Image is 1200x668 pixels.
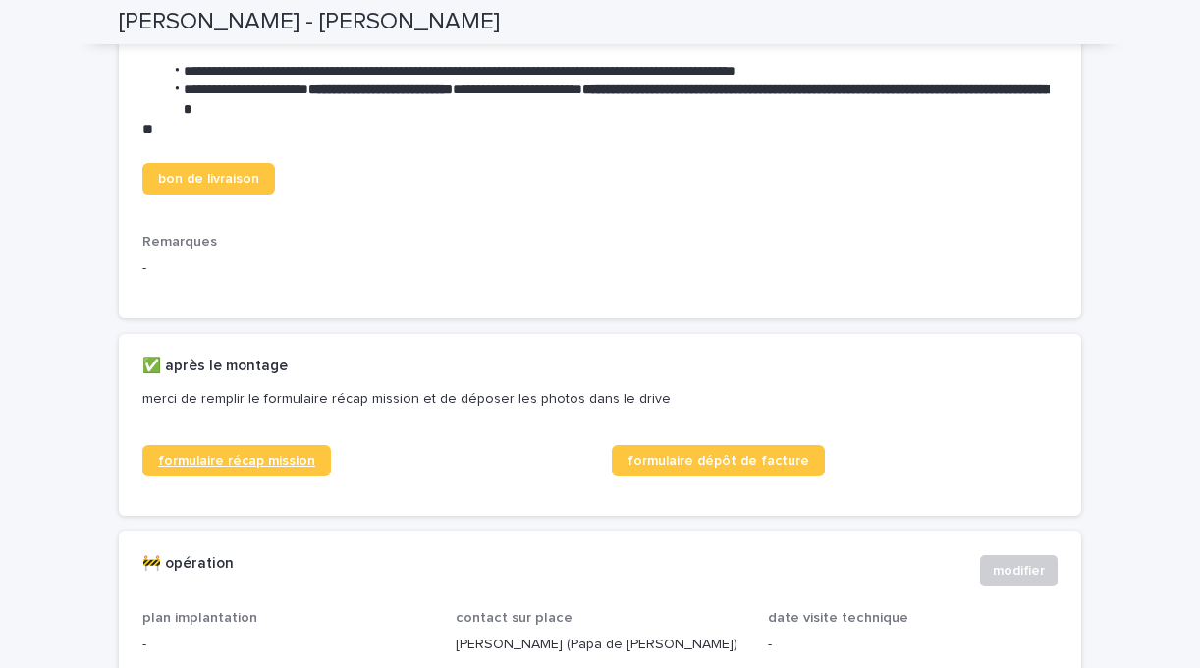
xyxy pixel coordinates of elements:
a: bon de livraison [142,163,275,195]
span: formulaire dépôt de facture [627,454,809,468]
span: modifier [993,561,1045,581]
span: contact sur place [456,611,573,625]
p: - [142,258,1058,279]
p: - [142,635,432,655]
a: formulaire récap mission [142,445,331,476]
span: formulaire récap mission [158,454,315,468]
h2: [PERSON_NAME] - [PERSON_NAME] [119,8,500,36]
h2: ✅ après le montage [142,358,288,375]
h2: 🚧 opération [142,555,234,573]
p: merci de remplir le formulaire récap mission et de déposer les photos dans le drive [142,390,1050,408]
span: Remarques [142,235,217,249]
span: plan implantation [142,611,257,625]
p: - [768,635,1058,655]
span: date visite technique [768,611,908,625]
a: formulaire dépôt de facture [612,445,825,476]
p: [PERSON_NAME] (Papa de [PERSON_NAME]) [456,635,745,655]
button: modifier [980,555,1058,586]
span: bon de livraison [158,172,259,186]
